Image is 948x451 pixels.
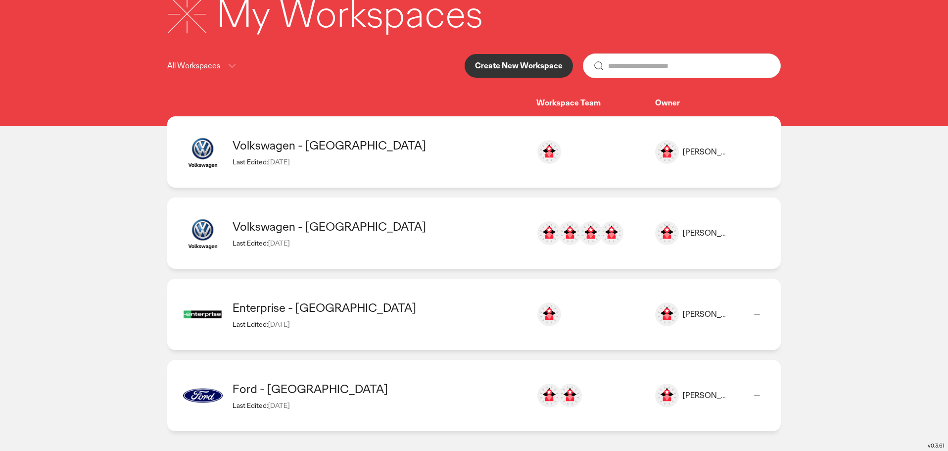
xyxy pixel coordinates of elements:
span: [DATE] [268,401,289,410]
span: [DATE] [268,320,289,329]
div: [PERSON_NAME] [683,147,729,157]
img: image [183,132,223,172]
img: jamesjy.lin@ogilvy.com [558,221,582,245]
div: Workspace Team [536,98,655,108]
div: Volkswagen - Taiwan [233,219,526,234]
button: Create New Workspace [465,54,573,78]
div: Last Edited: [233,239,526,248]
div: Last Edited: [233,157,526,166]
img: image [183,295,223,334]
img: image [183,376,223,415]
img: image [655,221,679,245]
img: andrewye.hsiung@ogilvy.com [537,221,561,245]
div: Last Edited: [233,320,526,329]
img: rachel.foss@lacek.com [558,384,582,407]
div: [PERSON_NAME] [683,391,729,401]
img: yawenyw.huang@ogilvy.com [600,221,623,245]
img: zoe.willems@ogilvy.co.za [537,140,561,164]
img: image [655,302,679,326]
span: [DATE] [268,157,289,166]
p: All Workspaces [167,60,220,72]
span: [DATE] [268,239,289,248]
div: [PERSON_NAME] [683,309,729,320]
div: Enterprise - US [233,300,526,315]
div: Ford - Canada [233,381,526,397]
img: image [183,213,223,253]
div: Last Edited: [233,401,526,410]
div: Volkswagen - South Africa [233,138,526,153]
img: image [655,140,679,164]
p: Create New Workspace [475,62,563,70]
img: leanne.cordes@lacek.com [537,302,561,326]
img: image [655,384,679,407]
img: viccg.lin@ogilvy.com [579,221,603,245]
div: [PERSON_NAME] [683,228,729,239]
div: Owner [655,98,765,108]
img: leanne.cordes@lacek.com [537,384,561,407]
